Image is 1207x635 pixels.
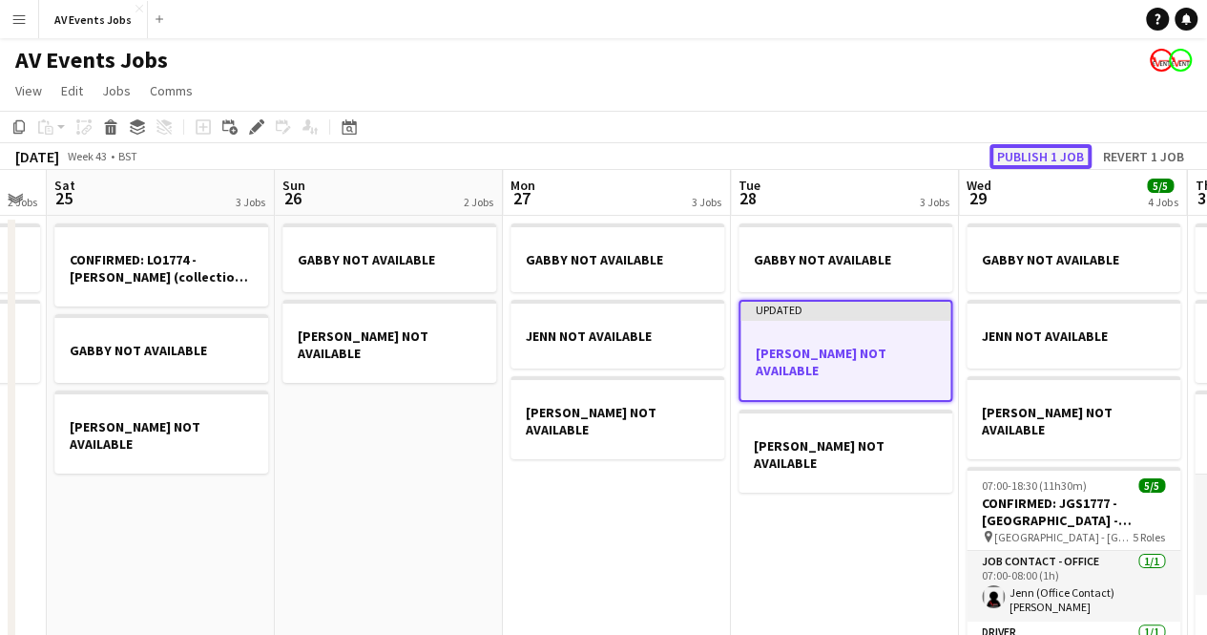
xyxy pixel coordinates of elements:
h3: [PERSON_NAME] NOT AVAILABLE [967,404,1180,438]
app-job-card: [PERSON_NAME] NOT AVAILABLE [282,300,496,383]
app-job-card: GABBY NOT AVAILABLE [54,314,268,383]
app-job-card: JENN NOT AVAILABLE [967,300,1180,369]
div: Updated [740,302,950,317]
a: View [8,78,50,103]
app-job-card: [PERSON_NAME] NOT AVAILABLE [739,410,952,493]
app-job-card: GABBY NOT AVAILABLE [739,223,952,292]
span: 07:00-18:30 (11h30m) [982,478,1087,493]
span: 27 [508,187,535,209]
h3: GABBY NOT AVAILABLE [739,251,952,268]
div: 3 Jobs [692,195,721,209]
h3: GABBY NOT AVAILABLE [510,251,724,268]
div: 4 Jobs [1148,195,1177,209]
button: Publish 1 job [989,144,1092,169]
app-job-card: GABBY NOT AVAILABLE [967,223,1180,292]
div: [DATE] [15,147,59,166]
span: 5/5 [1147,179,1174,193]
app-user-avatar: Liam O'Brien [1169,49,1192,72]
div: 3 Jobs [920,195,949,209]
h3: [PERSON_NAME] NOT AVAILABLE [510,404,724,438]
span: Comms [150,82,193,99]
app-job-card: JENN NOT AVAILABLE [510,300,724,369]
h3: GABBY NOT AVAILABLE [54,342,268,359]
span: Mon [510,177,535,194]
span: 26 [280,187,305,209]
button: Revert 1 job [1095,144,1192,169]
app-job-card: CONFIRMED: LO1774 - [PERSON_NAME] (collection & return) [54,223,268,307]
h3: JENN NOT AVAILABLE [967,328,1180,345]
span: Sat [54,177,75,194]
div: BST [118,149,137,163]
h1: AV Events Jobs [15,46,168,74]
h3: CONFIRMED: LO1774 - [PERSON_NAME] (collection & return) [54,251,268,286]
span: 5 Roles [1133,530,1165,544]
span: Tue [739,177,760,194]
app-job-card: GABBY NOT AVAILABLE [282,223,496,292]
h3: CONFIRMED: JGS1777 - [GEOGRAPHIC_DATA] - TVS698666/1 [967,495,1180,529]
div: 2 Jobs [464,195,493,209]
span: 25 [52,187,75,209]
div: 3 Jobs [236,195,265,209]
app-job-card: GABBY NOT AVAILABLE [510,223,724,292]
a: Edit [53,78,91,103]
h3: [PERSON_NAME] NOT AVAILABLE [739,437,952,472]
h3: [PERSON_NAME] NOT AVAILABLE [54,418,268,453]
span: Edit [61,82,83,99]
span: 5/5 [1138,478,1165,493]
app-job-card: [PERSON_NAME] NOT AVAILABLE [510,376,724,459]
span: 28 [736,187,760,209]
button: AV Events Jobs [39,1,148,38]
h3: GABBY NOT AVAILABLE [282,251,496,268]
app-card-role: Job contact - Office1/107:00-08:00 (1h)Jenn (Office Contact) [PERSON_NAME] [967,551,1180,622]
h3: [PERSON_NAME] NOT AVAILABLE [282,328,496,362]
span: [GEOGRAPHIC_DATA] - [GEOGRAPHIC_DATA] [994,530,1133,544]
span: 29 [964,187,991,209]
span: Wed [967,177,991,194]
span: Week 43 [63,149,111,163]
h3: [PERSON_NAME] NOT AVAILABLE [740,345,950,379]
span: View [15,82,42,99]
a: Comms [142,78,200,103]
app-job-card: Updated[PERSON_NAME] NOT AVAILABLE [739,300,952,402]
a: Jobs [94,78,138,103]
span: Jobs [102,82,131,99]
h3: JENN NOT AVAILABLE [510,328,724,345]
app-job-card: [PERSON_NAME] NOT AVAILABLE [54,391,268,474]
h3: GABBY NOT AVAILABLE [967,251,1180,268]
span: Sun [282,177,305,194]
app-job-card: [PERSON_NAME] NOT AVAILABLE [967,376,1180,459]
app-user-avatar: Liam O'Brien [1150,49,1173,72]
